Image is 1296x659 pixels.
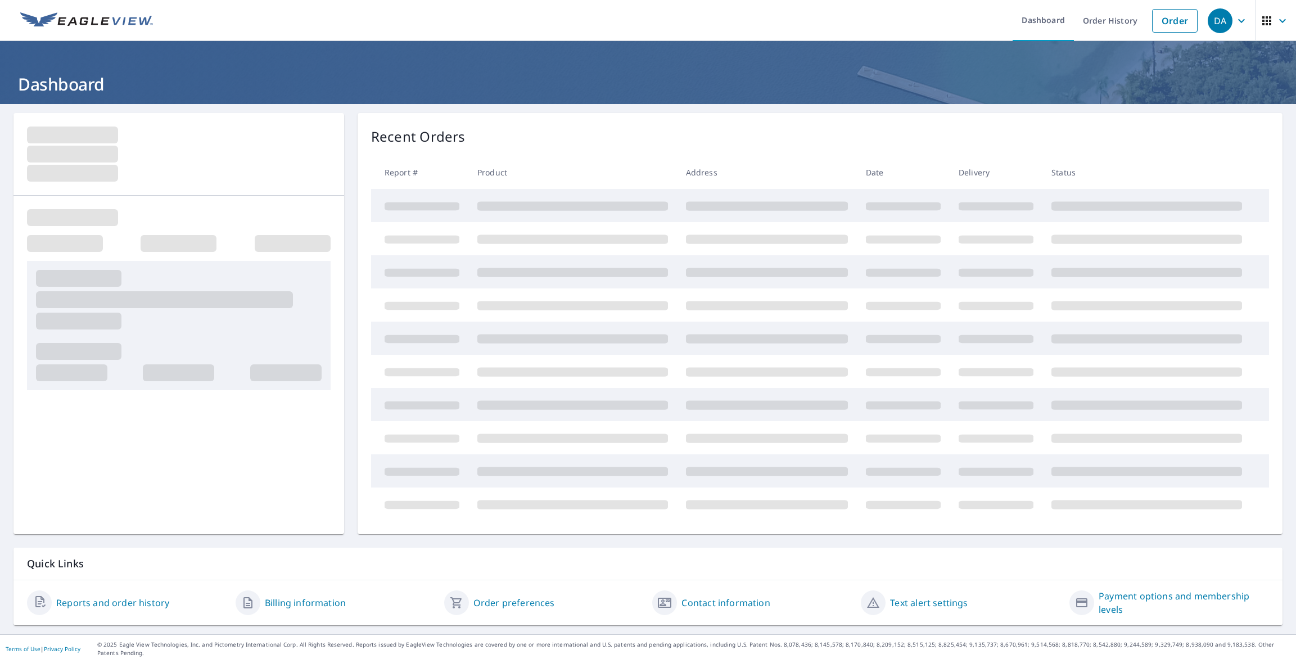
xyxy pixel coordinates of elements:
p: | [6,646,80,652]
a: Order preferences [473,596,555,610]
th: Address [677,156,857,189]
p: © 2025 Eagle View Technologies, Inc. and Pictometry International Corp. All Rights Reserved. Repo... [97,640,1290,657]
p: Quick Links [27,557,1269,571]
h1: Dashboard [13,73,1283,96]
th: Product [468,156,677,189]
th: Status [1042,156,1251,189]
div: DA [1208,8,1232,33]
a: Billing information [265,596,346,610]
a: Text alert settings [890,596,968,610]
a: Order [1152,9,1198,33]
a: Reports and order history [56,596,169,610]
a: Terms of Use [6,645,40,653]
th: Date [857,156,950,189]
a: Contact information [681,596,770,610]
th: Report # [371,156,468,189]
img: EV Logo [20,12,153,29]
a: Payment options and membership levels [1099,589,1269,616]
th: Delivery [950,156,1042,189]
p: Recent Orders [371,127,466,147]
a: Privacy Policy [44,645,80,653]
